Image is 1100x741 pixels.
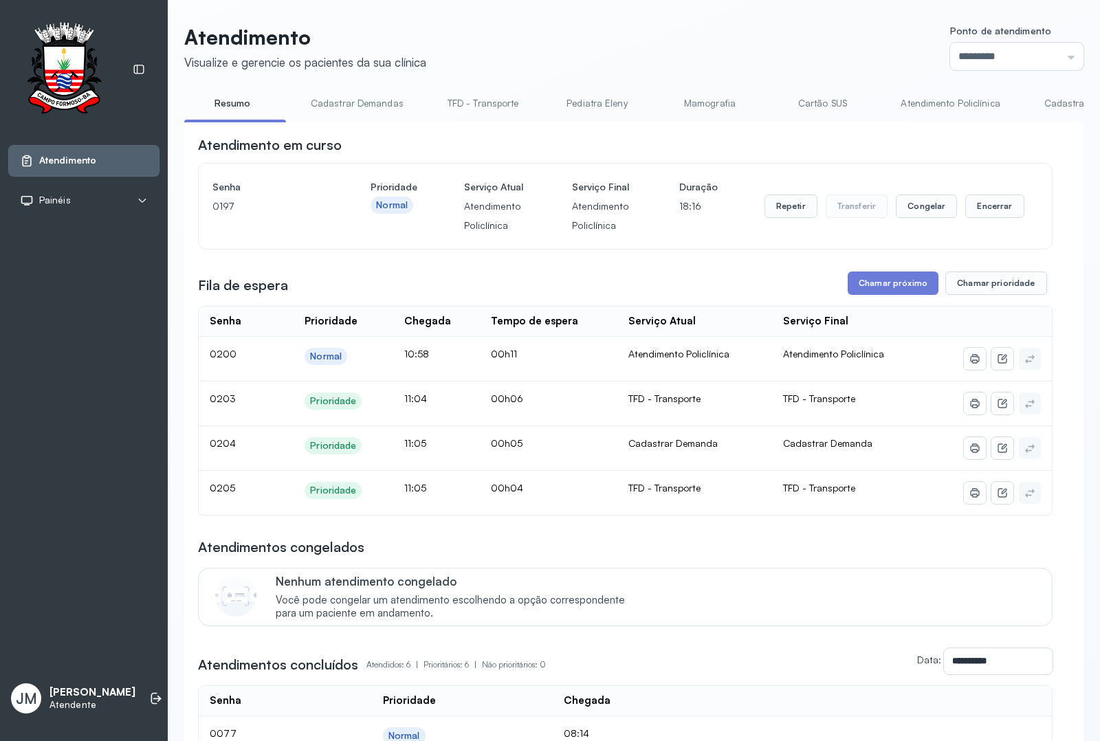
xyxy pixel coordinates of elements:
a: Resumo [184,92,280,115]
div: Normal [310,351,342,362]
span: 0200 [210,348,236,360]
button: Congelar [896,195,957,218]
span: Ponto de atendimento [950,25,1051,36]
div: Senha [210,315,241,328]
span: TFD - Transporte [783,482,855,494]
div: Tempo de espera [491,315,578,328]
div: Normal [376,199,408,211]
h3: Fila de espera [198,276,288,295]
p: [PERSON_NAME] [49,686,135,699]
span: 11:04 [404,392,427,404]
div: Chegada [564,694,610,707]
p: Nenhum atendimento congelado [276,574,639,588]
div: Senha [210,694,241,707]
div: Prioridade [310,485,356,496]
button: Repetir [764,195,817,218]
p: Atendimento [184,25,426,49]
span: 00h11 [491,348,517,360]
button: Chamar prioridade [945,272,1047,295]
span: Cadastrar Demanda [783,437,872,449]
h3: Atendimentos congelados [198,538,364,557]
span: 08:14 [564,727,589,739]
h4: Serviço Final [572,177,632,197]
div: Serviço Final [783,315,848,328]
h4: Duração [679,177,718,197]
button: Chamar próximo [848,272,938,295]
a: Atendimento Policlínica [887,92,1013,115]
span: 0203 [210,392,236,404]
p: Prioritários: 6 [423,655,482,674]
p: Atendimento Policlínica [572,197,632,235]
p: Não prioritários: 0 [482,655,546,674]
a: Atendimento [20,154,148,168]
div: Cadastrar Demanda [628,437,761,450]
h4: Prioridade [371,177,417,197]
h4: Senha [212,177,324,197]
span: 0204 [210,437,236,449]
p: Atendimento Policlínica [464,197,525,235]
img: Imagem de CalloutCard [215,575,256,617]
span: 00h04 [491,482,523,494]
a: Pediatra Eleny [549,92,645,115]
span: 00h06 [491,392,523,404]
span: TFD - Transporte [783,392,855,404]
span: 0077 [210,727,236,739]
label: Data: [917,654,941,665]
button: Transferir [826,195,888,218]
span: Você pode congelar um atendimento escolhendo a opção correspondente para um paciente em andamento. [276,594,639,620]
a: Cadastrar Demandas [297,92,417,115]
span: 11:05 [404,437,426,449]
h3: Atendimento em curso [198,135,342,155]
span: Atendimento [39,155,96,166]
div: Atendimento Policlínica [628,348,761,360]
span: | [474,659,476,670]
h4: Serviço Atual [464,177,525,197]
p: Atendente [49,699,135,711]
div: Prioridade [310,440,356,452]
span: 11:05 [404,482,426,494]
span: 0205 [210,482,235,494]
span: | [416,659,418,670]
div: Prioridade [305,315,357,328]
span: 00h05 [491,437,522,449]
span: 10:58 [404,348,429,360]
p: 0197 [212,197,324,216]
span: Atendimento Policlínica [783,348,884,360]
div: Serviço Atual [628,315,696,328]
div: Prioridade [310,395,356,407]
a: Cartão SUS [774,92,870,115]
h3: Atendimentos concluídos [198,655,358,674]
img: Logotipo do estabelecimento [14,22,113,118]
button: Encerrar [965,195,1024,218]
div: Chegada [404,315,451,328]
p: 18:16 [679,197,718,216]
a: Mamografia [661,92,758,115]
div: Prioridade [383,694,436,707]
div: Visualize e gerencie os pacientes da sua clínica [184,55,426,69]
div: TFD - Transporte [628,392,761,405]
div: TFD - Transporte [628,482,761,494]
span: Painéis [39,195,71,206]
a: TFD - Transporte [434,92,533,115]
p: Atendidos: 6 [366,655,423,674]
